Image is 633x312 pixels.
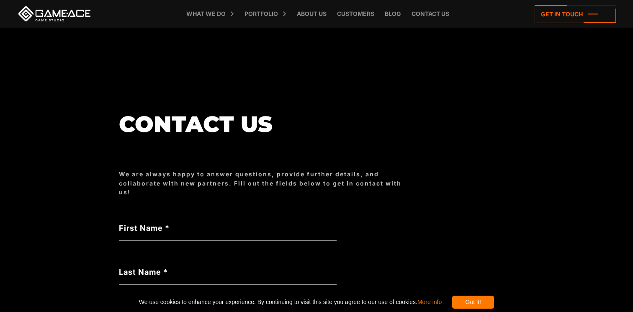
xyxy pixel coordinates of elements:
[119,222,337,234] label: First Name *
[452,296,494,309] div: Got it!
[119,112,412,136] h1: Contact us
[417,299,442,305] a: More info
[119,266,337,278] label: Last Name *
[139,296,442,309] span: We use cookies to enhance your experience. By continuing to visit this site you agree to our use ...
[119,170,412,196] div: We are always happy to answer questions, provide further details, and collaborate with new partne...
[535,5,616,23] a: Get in touch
